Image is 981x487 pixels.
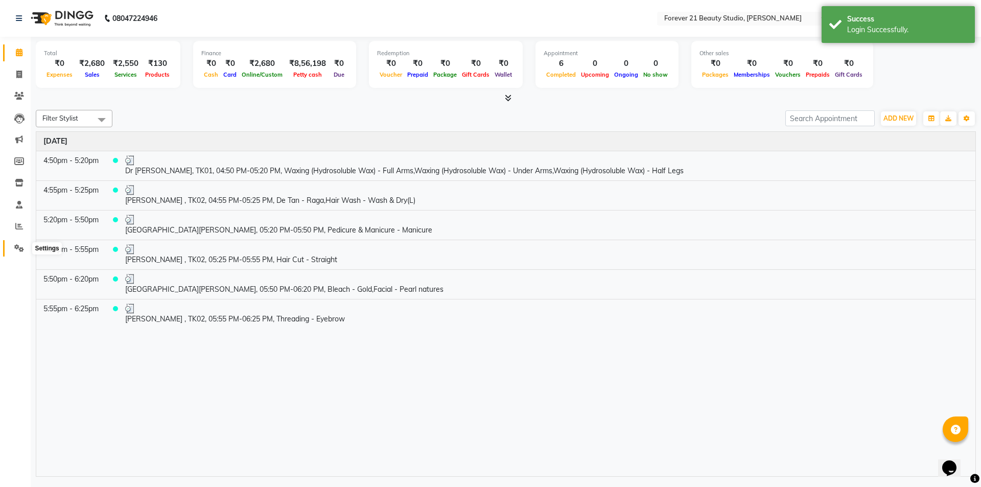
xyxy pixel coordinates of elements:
[201,71,221,78] span: Cash
[578,58,612,69] div: 0
[36,210,106,240] td: 5:20pm - 5:50pm
[785,110,875,126] input: Search Appointment
[36,269,106,299] td: 5:50pm - 6:20pm
[291,71,324,78] span: Petty cash
[201,49,348,58] div: Finance
[377,71,405,78] span: Voucher
[26,4,96,33] img: logo
[43,136,67,147] a: October 2, 2025
[221,58,239,69] div: ₹0
[143,58,172,69] div: ₹130
[36,180,106,210] td: 4:55pm - 5:25pm
[803,71,832,78] span: Prepaids
[32,242,61,254] div: Settings
[112,4,157,33] b: 08047224946
[699,71,731,78] span: Packages
[731,58,773,69] div: ₹0
[331,71,347,78] span: Due
[239,58,285,69] div: ₹2,680
[118,240,975,269] td: [PERSON_NAME] , TK02, 05:25 PM-05:55 PM, Hair Cut - Straight
[221,71,239,78] span: Card
[641,71,670,78] span: No show
[612,58,641,69] div: 0
[938,446,971,477] iframe: chat widget
[285,58,330,69] div: ₹8,56,198
[82,71,102,78] span: Sales
[803,58,832,69] div: ₹0
[36,132,975,151] th: October 2, 2025
[431,58,459,69] div: ₹0
[847,25,967,35] div: Login Successfully.
[239,71,285,78] span: Online/Custom
[883,114,914,122] span: ADD NEW
[544,71,578,78] span: Completed
[377,49,515,58] div: Redemption
[612,71,641,78] span: Ongoing
[492,71,515,78] span: Wallet
[773,71,803,78] span: Vouchers
[459,71,492,78] span: Gift Cards
[699,49,865,58] div: Other sales
[42,114,78,122] span: Filter Stylist
[44,71,75,78] span: Expenses
[832,58,865,69] div: ₹0
[405,71,431,78] span: Prepaid
[112,71,139,78] span: Services
[36,299,106,329] td: 5:55pm - 6:25pm
[731,71,773,78] span: Memberships
[832,71,865,78] span: Gift Cards
[118,269,975,299] td: [GEOGRAPHIC_DATA][PERSON_NAME], 05:50 PM-06:20 PM, Bleach - Gold,Facial - Pearl natures
[544,49,670,58] div: Appointment
[578,71,612,78] span: Upcoming
[544,58,578,69] div: 6
[377,58,405,69] div: ₹0
[431,71,459,78] span: Package
[44,49,172,58] div: Total
[36,151,106,180] td: 4:50pm - 5:20pm
[641,58,670,69] div: 0
[847,14,967,25] div: Success
[459,58,492,69] div: ₹0
[492,58,515,69] div: ₹0
[118,210,975,240] td: [GEOGRAPHIC_DATA][PERSON_NAME], 05:20 PM-05:50 PM, Pedicure & Manicure - Manicure
[143,71,172,78] span: Products
[699,58,731,69] div: ₹0
[118,299,975,329] td: [PERSON_NAME] , TK02, 05:55 PM-06:25 PM, Threading - Eyebrow
[44,58,75,69] div: ₹0
[75,58,109,69] div: ₹2,680
[118,151,975,180] td: Dr [PERSON_NAME], TK01, 04:50 PM-05:20 PM, Waxing (Hydrosoluble Wax) - Full Arms,Waxing (Hydrosol...
[201,58,221,69] div: ₹0
[36,240,106,269] td: 5:25pm - 5:55pm
[881,111,916,126] button: ADD NEW
[405,58,431,69] div: ₹0
[109,58,143,69] div: ₹2,550
[773,58,803,69] div: ₹0
[330,58,348,69] div: ₹0
[118,180,975,210] td: [PERSON_NAME] , TK02, 04:55 PM-05:25 PM, De Tan - Raga,Hair Wash - Wash & Dry(L)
